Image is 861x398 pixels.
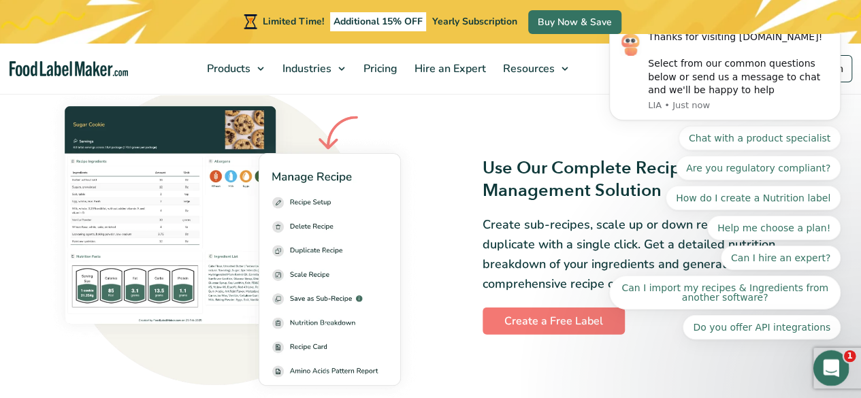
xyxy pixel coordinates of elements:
iframe: Intercom live chat [813,350,849,386]
span: Industries [278,61,333,76]
button: Quick reply: Can I hire an expert? [132,212,252,236]
p: Create sub-recipes, scale up or down recipes, and duplicate with a single click. Get a detailed n... [483,215,819,293]
a: Industries [274,44,352,94]
a: Resources [495,44,575,94]
a: Hire an Expert [406,44,491,94]
span: Limited Time! [263,15,324,28]
div: Quick reply options [20,92,252,305]
span: Yearly Subscription [432,15,517,28]
iframe: Intercom notifications message [589,34,861,361]
a: Pricing [355,44,403,94]
span: Pricing [359,61,399,76]
button: Quick reply: Chat with a product specialist [90,92,252,116]
span: 1 [844,350,856,363]
button: Quick reply: How do I create a Nutrition label [77,152,252,176]
span: Additional 15% OFF [330,12,426,31]
button: Quick reply: Do you offer API integrations [94,281,252,305]
span: Hire an Expert [410,61,487,76]
span: Products [203,61,252,76]
a: Create a Free Label [483,308,625,335]
h3: Use Our Complete Recipe and Menu Management Solution [483,157,819,202]
button: Quick reply: Are you regulatory compliant? [87,122,252,146]
span: Resources [499,61,556,76]
button: Quick reply: Help me choose a plan! [118,182,252,206]
p: Message from LIA, sent Just now [59,65,242,78]
a: Products [199,44,271,94]
a: Buy Now & Save [528,10,621,34]
button: Quick reply: Can I import my recipes & Ingredients from another software? [20,242,252,276]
